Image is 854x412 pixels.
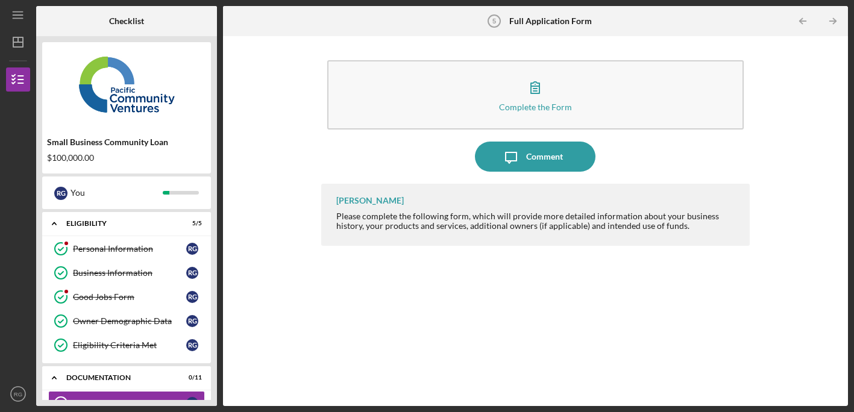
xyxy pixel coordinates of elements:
[47,153,206,163] div: $100,000.00
[47,137,206,147] div: Small Business Community Loan
[14,391,22,398] text: RG
[48,261,205,285] a: Business InformationRG
[66,374,172,381] div: Documentation
[48,237,205,261] a: Personal InformationRG
[186,315,198,327] div: R G
[186,243,198,255] div: R G
[73,316,186,326] div: Owner Demographic Data
[73,340,186,350] div: Eligibility Criteria Met
[59,399,63,407] tspan: 5
[475,142,595,172] button: Comment
[186,291,198,303] div: R G
[73,244,186,254] div: Personal Information
[73,268,186,278] div: Business Information
[336,196,404,205] div: [PERSON_NAME]
[48,309,205,333] a: Owner Demographic DataRG
[180,220,202,227] div: 5 / 5
[186,397,198,409] div: R G
[180,374,202,381] div: 0 / 11
[509,16,592,26] b: Full Application Form
[327,60,744,130] button: Complete the Form
[186,267,198,279] div: R G
[73,398,186,408] div: Full Application Form
[48,333,205,357] a: Eligibility Criteria MetRG
[71,183,163,203] div: You
[526,142,563,172] div: Comment
[66,220,172,227] div: Eligibility
[48,285,205,309] a: Good Jobs FormRG
[492,17,496,25] tspan: 5
[109,16,144,26] b: Checklist
[499,102,572,111] div: Complete the Form
[186,339,198,351] div: R G
[54,187,68,200] div: R G
[336,211,738,231] div: Please complete the following form, which will provide more detailed information about your busin...
[42,48,211,120] img: Product logo
[73,292,186,302] div: Good Jobs Form
[6,382,30,406] button: RG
